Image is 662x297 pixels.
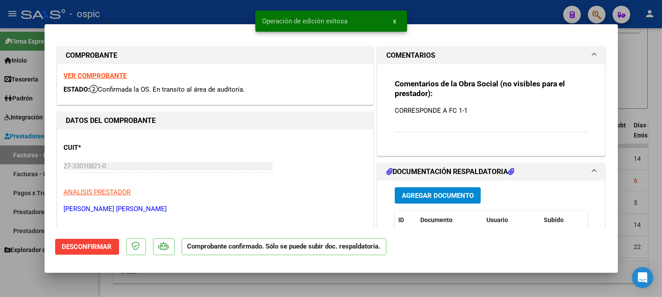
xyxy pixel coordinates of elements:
span: Desconfirmar [62,243,112,251]
span: ESTADO: [64,85,90,93]
span: Confirmada la OS. En transito al área de auditoría. [90,85,245,93]
datatable-header-cell: Documento [417,211,483,230]
p: Comprobante confirmado. Sólo se puede subir doc. respaldatoria. [182,238,386,256]
span: Agregar Documento [402,192,474,200]
span: Documento [420,216,453,223]
a: VER COMPROBANTE [64,72,127,80]
span: x [393,17,396,25]
span: ANALISIS PRESTADOR [64,188,131,196]
span: Usuario [486,216,508,223]
p: Area destinado * [64,227,155,237]
strong: DATOS DEL COMPROBANTE [66,116,156,125]
span: ID [398,216,404,223]
mat-expansion-panel-header: DOCUMENTACIÓN RESPALDATORIA [378,163,605,181]
button: Desconfirmar [55,239,119,255]
datatable-header-cell: ID [395,211,417,230]
h1: COMENTARIOS [386,50,435,61]
button: Agregar Documento [395,187,481,204]
datatable-header-cell: Subido [540,211,584,230]
strong: Comentarios de la Obra Social (no visibles para el prestador): [395,79,565,98]
p: [PERSON_NAME] [PERSON_NAME] [64,204,367,214]
div: Open Intercom Messenger [632,267,653,288]
h1: DOCUMENTACIÓN RESPALDATORIA [386,167,514,177]
button: x [386,13,404,29]
p: CUIT [64,143,155,153]
span: Operación de edición exitosa [262,17,348,26]
strong: COMPROBANTE [66,51,118,59]
datatable-header-cell: Usuario [483,211,540,230]
p: CORRESPONDE A FC 1-1 [395,106,588,115]
mat-expansion-panel-header: COMENTARIOS [378,47,605,64]
span: Subido [544,216,564,223]
div: COMENTARIOS [378,64,605,156]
